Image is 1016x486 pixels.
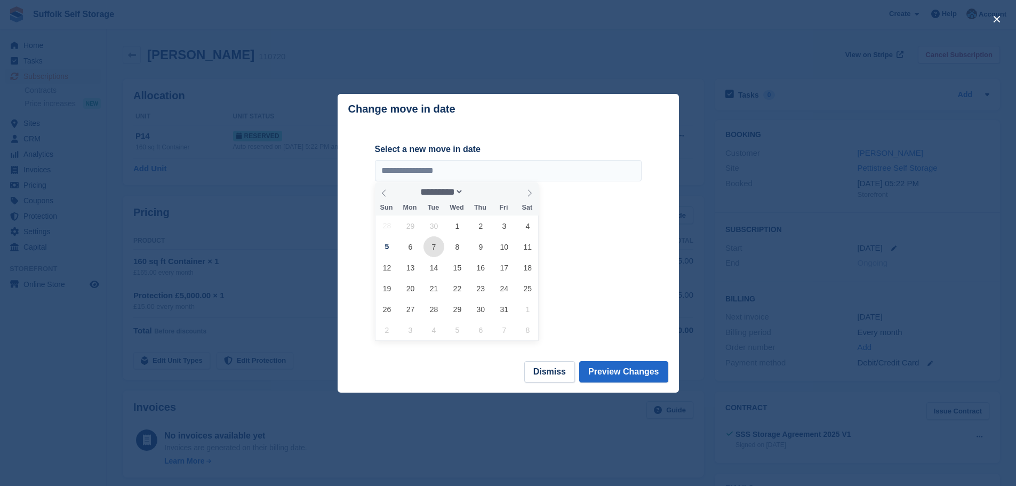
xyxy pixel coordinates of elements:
[447,320,468,340] span: November 5, 2025
[398,204,421,211] span: Mon
[377,278,397,299] span: October 19, 2025
[375,143,642,156] label: Select a new move in date
[517,278,538,299] span: October 25, 2025
[494,320,515,340] span: November 7, 2025
[400,299,421,320] span: October 27, 2025
[377,320,397,340] span: November 2, 2025
[470,216,491,236] span: October 2, 2025
[470,299,491,320] span: October 30, 2025
[494,236,515,257] span: October 10, 2025
[517,320,538,340] span: November 8, 2025
[470,236,491,257] span: October 9, 2025
[400,257,421,278] span: October 13, 2025
[400,320,421,340] span: November 3, 2025
[423,216,444,236] span: September 30, 2025
[463,186,497,197] input: Year
[400,236,421,257] span: October 6, 2025
[470,257,491,278] span: October 16, 2025
[494,278,515,299] span: October 24, 2025
[579,361,668,383] button: Preview Changes
[517,236,538,257] span: October 11, 2025
[447,236,468,257] span: October 8, 2025
[400,278,421,299] span: October 20, 2025
[494,299,515,320] span: October 31, 2025
[517,216,538,236] span: October 4, 2025
[423,299,444,320] span: October 28, 2025
[445,204,468,211] span: Wed
[447,257,468,278] span: October 15, 2025
[423,236,444,257] span: October 7, 2025
[524,361,575,383] button: Dismiss
[377,299,397,320] span: October 26, 2025
[423,278,444,299] span: October 21, 2025
[423,257,444,278] span: October 14, 2025
[447,216,468,236] span: October 1, 2025
[492,204,515,211] span: Fri
[400,216,421,236] span: September 29, 2025
[517,257,538,278] span: October 18, 2025
[348,103,455,115] p: Change move in date
[470,278,491,299] span: October 23, 2025
[421,204,445,211] span: Tue
[417,186,463,197] select: Month
[377,257,397,278] span: October 12, 2025
[494,216,515,236] span: October 3, 2025
[377,236,397,257] span: October 5, 2025
[470,320,491,340] span: November 6, 2025
[988,11,1005,28] button: close
[447,278,468,299] span: October 22, 2025
[468,204,492,211] span: Thu
[375,204,398,211] span: Sun
[377,216,397,236] span: September 28, 2025
[423,320,444,340] span: November 4, 2025
[494,257,515,278] span: October 17, 2025
[517,299,538,320] span: November 1, 2025
[515,204,539,211] span: Sat
[447,299,468,320] span: October 29, 2025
